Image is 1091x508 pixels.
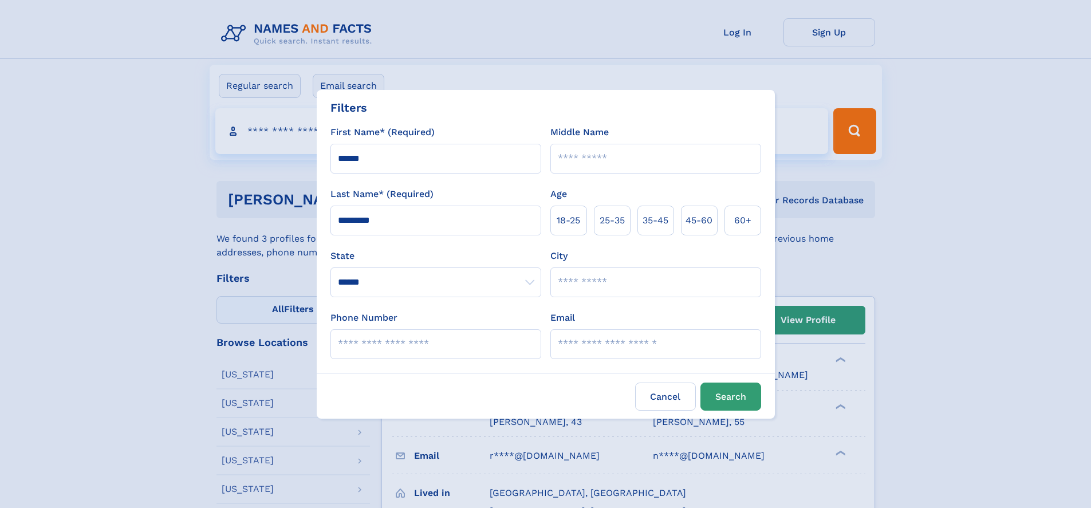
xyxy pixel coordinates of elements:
[686,214,712,227] span: 45‑60
[330,187,434,201] label: Last Name* (Required)
[330,311,397,325] label: Phone Number
[700,383,761,411] button: Search
[330,125,435,139] label: First Name* (Required)
[734,214,751,227] span: 60+
[550,249,568,263] label: City
[330,99,367,116] div: Filters
[550,125,609,139] label: Middle Name
[550,311,575,325] label: Email
[635,383,696,411] label: Cancel
[643,214,668,227] span: 35‑45
[550,187,567,201] label: Age
[557,214,580,227] span: 18‑25
[330,249,541,263] label: State
[600,214,625,227] span: 25‑35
